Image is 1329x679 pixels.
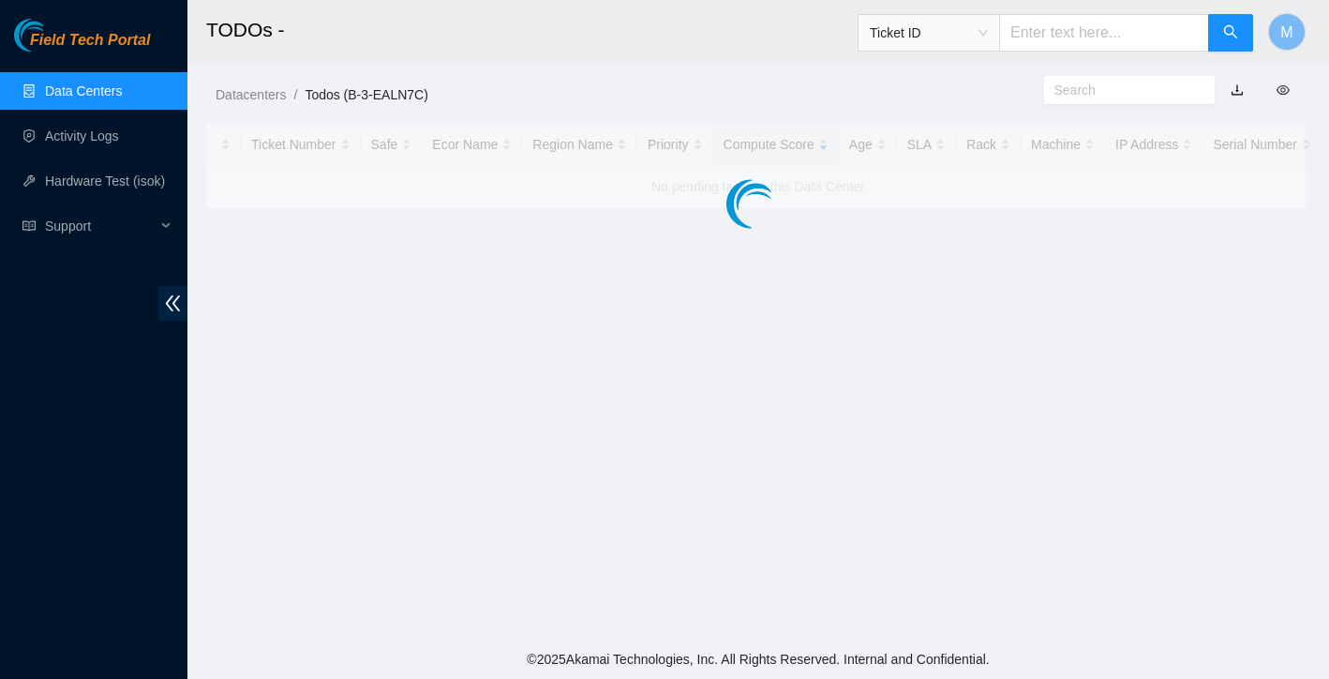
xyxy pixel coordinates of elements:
[158,286,187,321] span: double-left
[30,32,150,50] span: Field Tech Portal
[293,87,297,102] span: /
[22,219,36,233] span: read
[1223,24,1238,42] span: search
[216,87,286,102] a: Datacenters
[305,87,428,102] a: Todos (B-3-EALN7C)
[1280,21,1292,44] span: M
[1277,83,1290,97] span: eye
[45,174,165,189] a: Hardware Test (isok)
[870,19,988,47] span: Ticket ID
[1054,80,1190,100] input: Search
[14,19,95,52] img: Akamai Technologies
[1217,75,1258,105] button: download
[45,83,122,98] a: Data Centers
[1268,13,1306,51] button: M
[45,207,156,245] span: Support
[14,34,150,58] a: Akamai TechnologiesField Tech Portal
[187,640,1329,679] footer: © 2025 Akamai Technologies, Inc. All Rights Reserved. Internal and Confidential.
[999,14,1209,52] input: Enter text here...
[1208,14,1253,52] button: search
[45,128,119,143] a: Activity Logs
